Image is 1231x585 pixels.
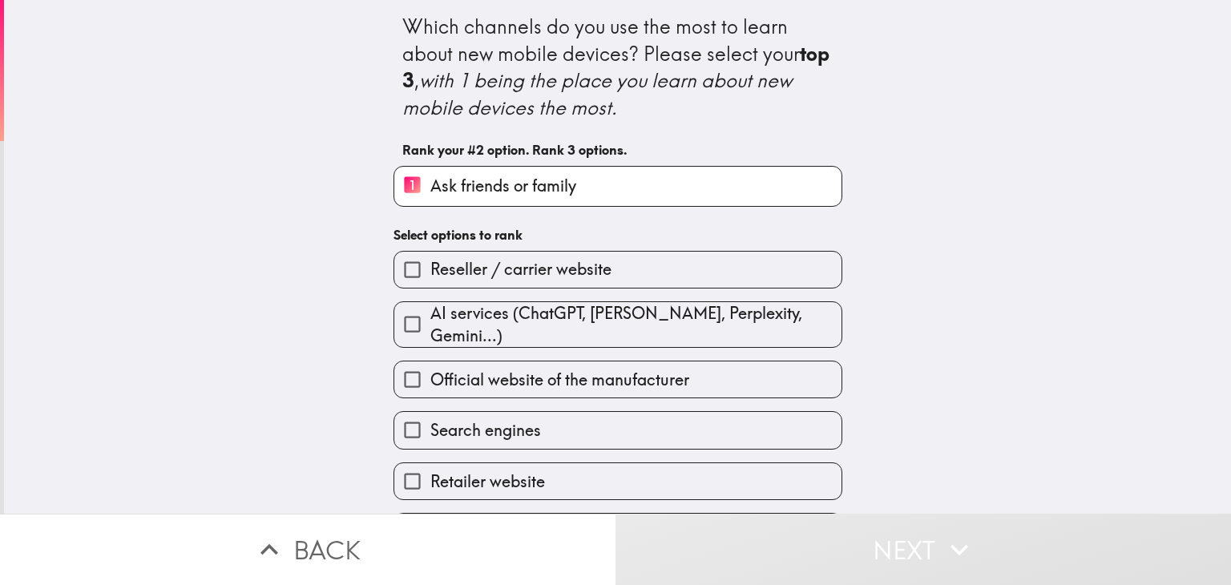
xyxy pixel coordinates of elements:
button: 1Ask friends or family [394,167,842,206]
button: Reseller / carrier website [394,252,842,288]
span: Official website of the manufacturer [430,369,689,391]
span: Reseller / carrier website [430,258,611,280]
div: Which channels do you use the most to learn about new mobile devices? Please select your , [402,14,833,121]
i: with 1 being the place you learn about new mobile devices the most. [402,68,797,119]
span: Ask friends or family [430,175,576,197]
button: Next [615,514,1231,585]
button: Retailer website [394,463,842,499]
button: AI services (ChatGPT, [PERSON_NAME], Perplexity, Gemini...) [394,302,842,347]
span: Search engines [430,419,541,442]
h6: Rank your #2 option. Rank 3 options. [402,141,833,159]
span: AI services (ChatGPT, [PERSON_NAME], Perplexity, Gemini...) [430,302,842,347]
h6: Select options to rank [394,226,842,244]
button: Search engines [394,412,842,448]
span: Retailer website [430,470,545,493]
button: Official website of the manufacturer [394,361,842,397]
